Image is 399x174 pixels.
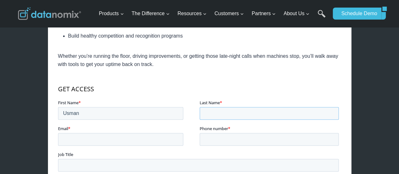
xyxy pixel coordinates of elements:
[318,10,326,24] a: Search
[96,3,330,24] nav: Primary Navigation
[20,127,27,131] a: Terms
[284,9,309,18] span: About Us
[252,9,276,18] span: Partners
[58,52,341,68] p: Whether you’re running the floor, driving improvements, or getting those late-night calls when ma...
[333,8,381,20] a: Schedule Demo
[178,9,207,18] span: Resources
[68,30,341,42] li: Build healthy competition and recognition programs
[132,9,170,18] span: The Difference
[142,47,170,53] span: Phone number
[31,127,47,131] a: Privacy Policy
[18,7,81,20] img: Datanomix
[142,21,162,27] span: Last Name
[214,9,244,18] span: Customers
[99,9,124,18] span: Products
